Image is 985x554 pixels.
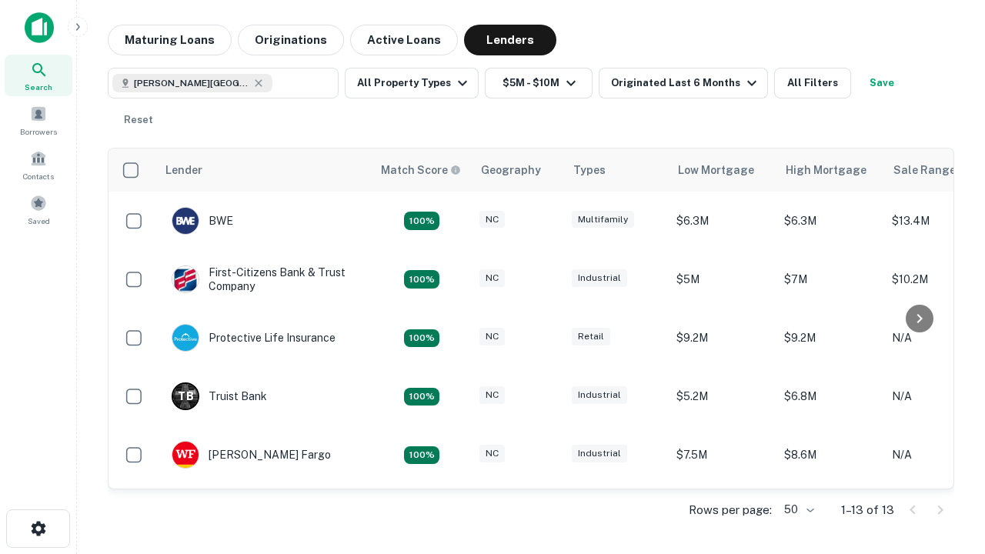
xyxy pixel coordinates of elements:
td: $8.8M [776,484,884,542]
button: Save your search to get updates of matches that match your search criteria. [857,68,907,98]
td: $7M [776,250,884,309]
button: Reset [114,105,163,135]
div: NC [479,328,505,345]
td: $8.6M [776,426,884,484]
div: NC [479,445,505,462]
a: Saved [5,189,72,230]
div: Originated Last 6 Months [611,74,761,92]
div: Matching Properties: 2, hasApolloMatch: undefined [404,212,439,230]
div: Sale Range [893,161,956,179]
td: $9.2M [776,309,884,367]
div: High Mortgage [786,161,866,179]
div: Truist Bank [172,382,267,410]
th: Geography [472,149,564,192]
img: picture [172,208,199,234]
div: Matching Properties: 2, hasApolloMatch: undefined [404,446,439,465]
p: 1–13 of 13 [841,501,894,519]
div: Capitalize uses an advanced AI algorithm to match your search with the best lender. The match sco... [381,162,461,179]
img: picture [172,442,199,468]
img: capitalize-icon.png [25,12,54,43]
button: All Filters [774,68,851,98]
div: NC [479,211,505,229]
div: Geography [481,161,541,179]
button: Active Loans [350,25,458,55]
div: Matching Properties: 2, hasApolloMatch: undefined [404,270,439,289]
button: Lenders [464,25,556,55]
div: Multifamily [572,211,634,229]
a: Search [5,55,72,96]
div: Industrial [572,269,627,287]
p: T B [178,389,193,405]
span: Search [25,81,52,93]
span: [PERSON_NAME][GEOGRAPHIC_DATA], [GEOGRAPHIC_DATA] [134,76,249,90]
th: Types [564,149,669,192]
div: Industrial [572,386,627,404]
td: $7.5M [669,426,776,484]
div: Types [573,161,606,179]
div: NC [479,386,505,404]
td: $8.8M [669,484,776,542]
div: [PERSON_NAME] Fargo [172,441,331,469]
td: $6.3M [776,192,884,250]
th: Low Mortgage [669,149,776,192]
a: Contacts [5,144,72,185]
div: 50 [778,499,816,521]
span: Borrowers [20,125,57,138]
div: Protective Life Insurance [172,324,336,352]
div: NC [479,269,505,287]
span: Contacts [23,170,54,182]
img: picture [172,266,199,292]
th: Lender [156,149,372,192]
div: First-citizens Bank & Trust Company [172,265,356,293]
button: All Property Types [345,68,479,98]
td: $5.2M [669,367,776,426]
th: Capitalize uses an advanced AI algorithm to match your search with the best lender. The match sco... [372,149,472,192]
div: Matching Properties: 3, hasApolloMatch: undefined [404,388,439,406]
div: Retail [572,328,610,345]
button: Originations [238,25,344,55]
td: $5M [669,250,776,309]
div: Industrial [572,445,627,462]
div: BWE [172,207,233,235]
p: Rows per page: [689,501,772,519]
button: Maturing Loans [108,25,232,55]
button: $5M - $10M [485,68,593,98]
td: $6.3M [669,192,776,250]
iframe: Chat Widget [908,382,985,456]
td: $6.8M [776,367,884,426]
div: Lender [165,161,202,179]
div: Matching Properties: 2, hasApolloMatch: undefined [404,329,439,348]
img: picture [172,325,199,351]
th: High Mortgage [776,149,884,192]
span: Saved [28,215,50,227]
div: Low Mortgage [678,161,754,179]
td: $9.2M [669,309,776,367]
a: Borrowers [5,99,72,141]
button: Originated Last 6 Months [599,68,768,98]
h6: Match Score [381,162,458,179]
